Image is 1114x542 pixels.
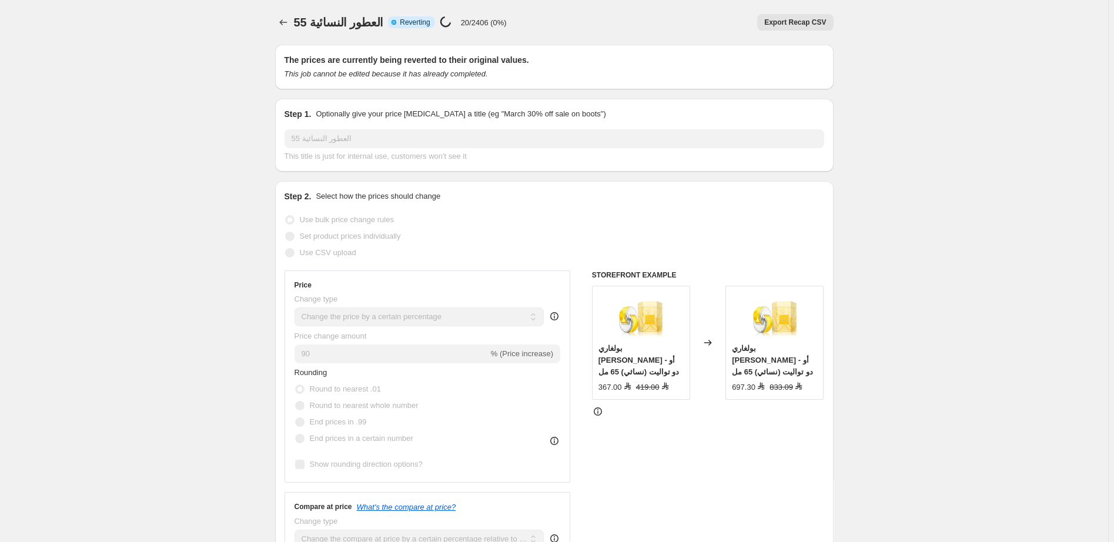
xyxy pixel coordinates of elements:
[275,14,292,31] button: Price change jobs
[295,517,338,526] span: Change type
[461,18,507,27] p: 20/2406 (0%)
[285,190,312,202] h2: Step 2.
[617,292,664,339] img: 0731202214333762e66891c8229_80x.png
[732,344,813,376] span: بولغاري [PERSON_NAME] - أو دو تواليت (نسائي) 65 مل
[285,69,488,78] i: This job cannot be edited because it has already completed.
[316,190,440,202] p: Select how the prices should change
[295,280,312,290] h3: Price
[732,382,765,393] div: 697.30
[751,292,798,339] img: 0731202214333762e66891c8229_80x.png
[300,248,356,257] span: Use CSV upload
[300,232,401,240] span: Set product prices individually
[285,54,824,66] h2: The prices are currently being reverted to their original values.
[310,401,419,410] span: Round to nearest whole number
[310,460,423,469] span: Show rounding direction options?
[285,152,467,160] span: This title is just for internal use, customers won't see it
[598,382,631,393] div: 367.00
[295,344,489,363] input: -15
[295,368,327,377] span: Rounding
[310,384,381,393] span: Round to nearest .01
[592,270,824,280] h6: STOREFRONT EXAMPLE
[400,18,430,27] span: Reverting
[310,434,413,443] span: End prices in a certain number
[300,215,394,224] span: Use bulk price change rules
[294,16,384,29] span: 55 العطور النسائية
[357,503,456,511] button: What's the compare at price?
[636,382,669,393] strike: 419.00
[770,382,802,393] strike: 833.09
[764,18,826,27] span: Export Recap CSV
[295,295,338,303] span: Change type
[491,349,553,358] span: % (Price increase)
[548,310,560,322] div: help
[295,332,367,340] span: Price change amount
[310,417,367,426] span: End prices in .99
[757,14,833,31] button: Export Recap CSV
[598,344,680,376] span: بولغاري [PERSON_NAME] - أو دو تواليت (نسائي) 65 مل
[285,108,312,120] h2: Step 1.
[295,502,352,511] h3: Compare at price
[285,129,824,148] input: 30% off holiday sale
[316,108,605,120] p: Optionally give your price [MEDICAL_DATA] a title (eg "March 30% off sale on boots")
